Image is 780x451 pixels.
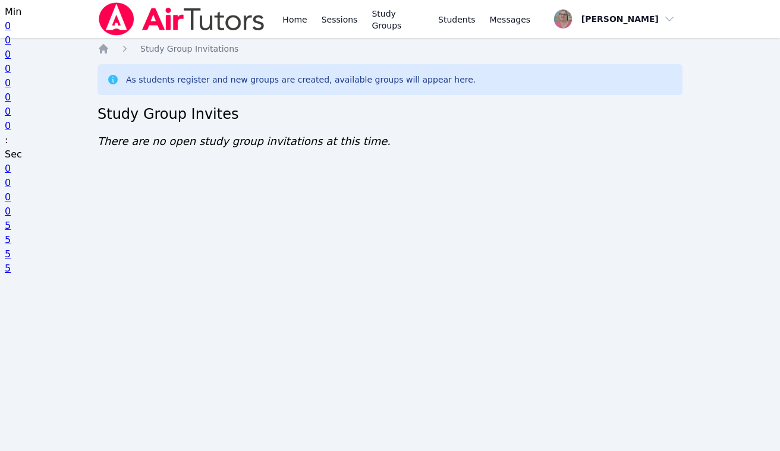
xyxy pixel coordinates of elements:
h2: Study Group Invites [97,105,682,124]
img: Air Tutors [97,2,266,36]
a: Study Group Invitations [140,43,238,55]
span: Study Group Invitations [140,44,238,53]
nav: Breadcrumb [97,43,682,55]
span: Messages [489,14,530,26]
span: There are no open study group invitations at this time. [97,135,391,147]
div: As students register and new groups are created, available groups will appear here. [126,74,476,86]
